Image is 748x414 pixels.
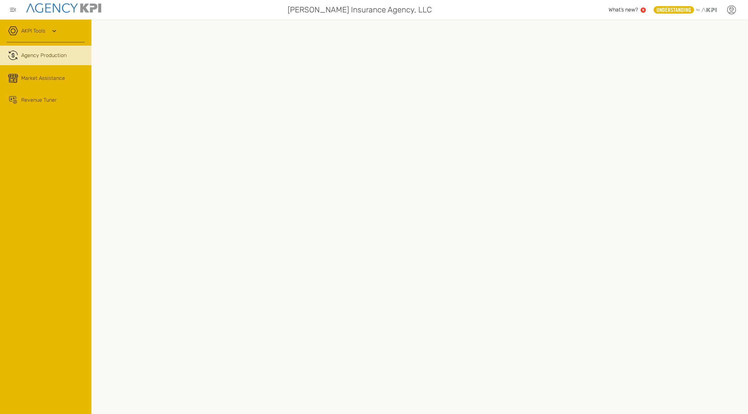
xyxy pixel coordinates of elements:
[26,3,101,13] img: agencykpi-logo-550x69-2d9e3fa8.png
[641,7,646,13] a: 5
[642,8,644,12] text: 5
[21,52,67,59] span: Agency Production
[288,4,432,16] span: [PERSON_NAME] Insurance Agency, LLC
[21,96,57,104] span: Revenue Tuner
[609,7,638,13] span: What’s new?
[21,74,65,82] span: Market Assistance
[21,27,45,35] a: AKPI Tools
